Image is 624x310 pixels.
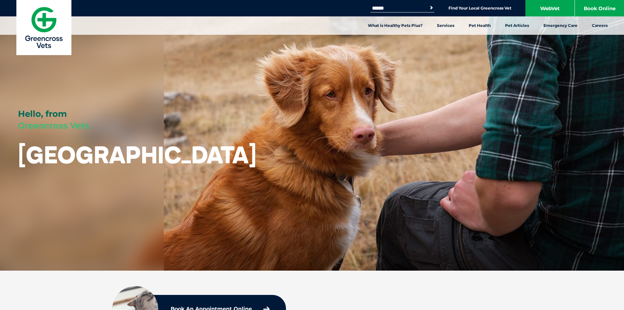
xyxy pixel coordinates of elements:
span: Greencross Vets [18,120,89,131]
a: Emergency Care [536,16,585,35]
h1: [GEOGRAPHIC_DATA] [18,142,256,168]
button: Search [428,5,435,11]
a: Find Your Local Greencross Vet [448,6,511,11]
a: What is Healthy Pets Plus? [361,16,430,35]
a: Services [430,16,462,35]
a: Careers [585,16,615,35]
a: Pet Articles [498,16,536,35]
a: Pet Health [462,16,498,35]
span: Hello, from [18,109,67,119]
